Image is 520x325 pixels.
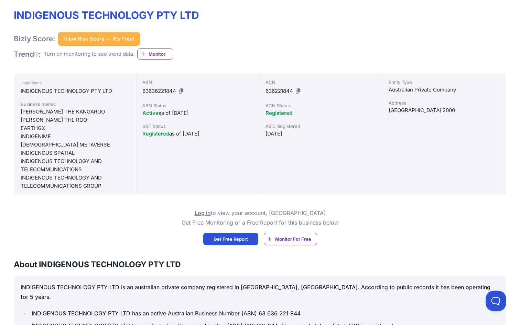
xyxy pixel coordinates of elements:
[14,9,199,21] h1: INDIGENOUS TECHNOLOGY PTY LTD
[203,233,258,245] a: Get Free Report
[149,51,173,57] span: Monitor
[142,88,176,94] span: 63636221844
[266,110,292,116] span: Registered
[266,130,377,138] div: [DATE]
[266,88,293,94] span: 636221844
[30,308,499,318] li: INDIGENOUS TECHNOLOGY PTY LTD has an active Australian Business Number (ABN) 63 636 221 844.
[389,79,500,86] div: Entity Type
[142,123,254,130] div: GST Status
[21,141,130,149] div: [DEMOGRAPHIC_DATA] METAVERSE
[21,101,130,108] div: Business names
[266,123,377,130] div: ASIC Registered
[21,108,130,116] div: [PERSON_NAME] THE KANGAROO
[142,79,254,86] div: ABN
[142,109,254,117] div: as of [DATE]
[142,130,254,138] div: as of [DATE]
[21,132,130,141] div: INDIGENIME
[275,236,311,242] span: Monitor For Free
[21,282,499,302] p: INDIGENOUS TECHNOLOGY PTY LTD is an australian private company registered in [GEOGRAPHIC_DATA], [...
[142,110,159,116] span: Active
[142,130,169,137] span: Registered
[14,259,506,270] h3: About INDIGENOUS TECHNOLOGY PTY LTD
[195,209,211,216] a: Log in
[266,102,377,109] div: ACN Status
[486,291,506,311] iframe: Toggle Customer Support
[389,86,500,94] div: Australian Private Company
[389,106,500,115] div: [GEOGRAPHIC_DATA] 2000
[21,157,130,174] div: INDIGENOUS TECHNOLOGY AND TELECOMMUNICATIONS
[142,102,254,109] div: ABN Status
[389,99,500,106] div: Address
[214,236,248,242] span: Get Free Report
[21,149,130,157] div: INDIGENOUS SPATIAL
[21,124,130,132] div: EARTHGX
[264,233,317,245] a: Monitor For Free
[21,79,130,87] div: Legal Name
[266,79,377,86] div: ACN
[137,48,173,59] a: Monitor
[58,32,140,46] button: View Risk Score — It's Free!
[21,87,130,95] div: INDIGENOUS TECHNOLOGY PTY LTD
[21,174,130,190] div: INDIGENOUS TECHNOLOGY AND TELECOMMUNICATIONS GROUP
[44,50,134,58] div: Turn on monitoring to see trend data.
[14,50,41,59] h1: Trend :
[182,208,339,227] p: to view your account, [GEOGRAPHIC_DATA] Get Free Monitoring or a Free Report for this business below
[14,34,55,43] h1: Bizly Score:
[21,116,130,124] div: [PERSON_NAME] THE ROO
